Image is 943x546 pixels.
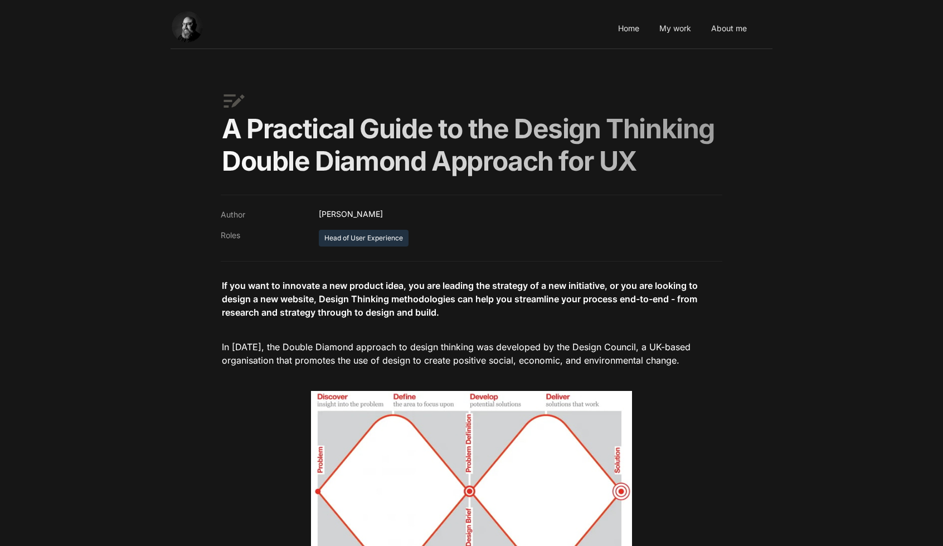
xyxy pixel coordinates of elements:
p: In [DATE], the Double Diamond approach to design thinking was developed by the Design Council, a ... [221,339,722,369]
a: Home [615,13,643,44]
nav: Main [171,9,772,49]
a: About me [708,13,750,44]
span: Head of User Experience [319,230,409,247]
img: A Practical Guide to the Design Thinking Double Diamond Approach for UX [222,90,245,112]
h1: A Practical Guide to the Design Thinking Double Diamond Approach for UX [221,112,722,178]
strong: If you want to innovate a new product idea, you are leading the strategy of a new initiative, or ... [222,280,700,318]
a: Logo [172,13,222,44]
span: Author [221,209,245,220]
a: My work [656,13,694,44]
span: Roles [221,229,240,241]
img: Logo [172,11,222,42]
p: [PERSON_NAME] [314,204,722,225]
